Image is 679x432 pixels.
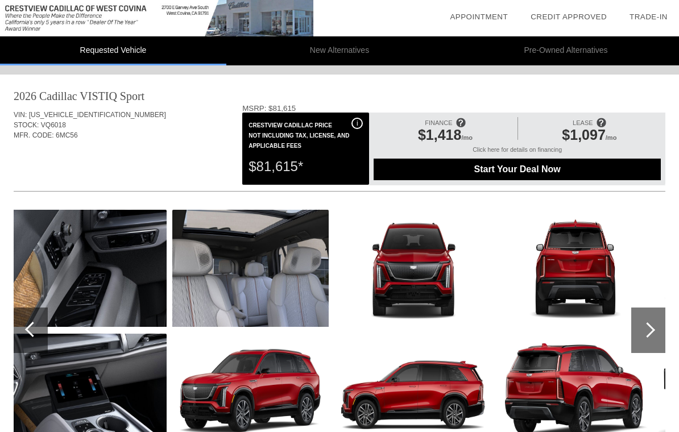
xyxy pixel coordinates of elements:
div: /mo [524,127,655,146]
div: Quoted on [DATE] 9:51:24 AM [14,157,665,176]
div: 2026 Cadillac VISTIQ [14,88,117,104]
div: /mo [379,127,511,146]
span: 6MC56 [56,131,78,139]
img: 24.jpg [172,210,329,327]
span: i [357,119,358,127]
div: Sport [120,88,144,104]
span: VQ6018 [41,121,66,129]
a: Appointment [450,13,508,21]
span: LEASE [573,119,593,126]
div: Click here for details on financing [374,146,661,159]
font: Crestview Cadillac Price Not Including Tax, License, and Applicable Fees [249,122,349,149]
span: FINANCE [425,119,452,126]
img: 4.jpg [496,210,653,327]
span: $1,097 [562,127,605,143]
span: Start Your Deal Now [388,164,647,175]
span: MFR. CODE: [14,131,54,139]
span: VIN: [14,111,27,119]
li: Pre-Owned Alternatives [453,36,679,65]
div: MSRP: $81,615 [242,104,665,113]
div: $81,615* [249,152,363,181]
a: Credit Approved [531,13,607,21]
span: STOCK: [14,121,39,129]
li: New Alternatives [226,36,453,65]
img: 2.jpg [334,210,491,327]
img: 22.jpg [10,210,167,327]
span: [US_VEHICLE_IDENTIFICATION_NUMBER] [29,111,166,119]
span: $1,418 [418,127,461,143]
a: Trade-In [630,13,668,21]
